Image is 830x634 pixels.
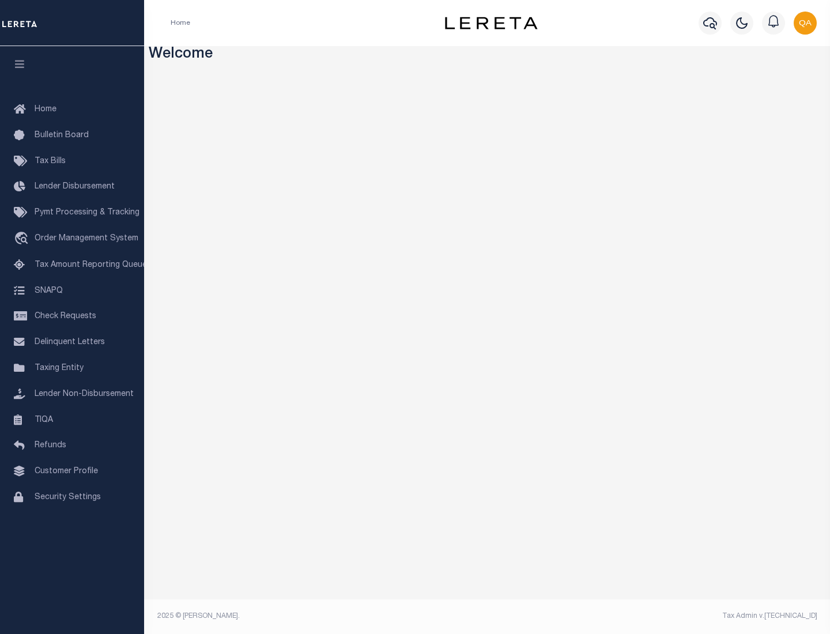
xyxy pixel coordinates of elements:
span: Lender Non-Disbursement [35,390,134,398]
img: logo-dark.svg [445,17,537,29]
span: Bulletin Board [35,131,89,139]
h3: Welcome [149,46,826,64]
span: Customer Profile [35,467,98,476]
span: SNAPQ [35,286,63,295]
span: Pymt Processing & Tracking [35,209,139,217]
span: Home [35,105,56,114]
span: Tax Bills [35,157,66,165]
span: Check Requests [35,312,96,320]
span: Delinquent Letters [35,338,105,346]
div: Tax Admin v.[TECHNICAL_ID] [496,611,817,621]
img: svg+xml;base64,PHN2ZyB4bWxucz0iaHR0cDovL3d3dy53My5vcmcvMjAwMC9zdmciIHBvaW50ZXItZXZlbnRzPSJub25lIi... [794,12,817,35]
span: TIQA [35,416,53,424]
span: Taxing Entity [35,364,84,372]
span: Security Settings [35,493,101,501]
span: Order Management System [35,235,138,243]
span: Tax Amount Reporting Queue [35,261,147,269]
li: Home [171,18,190,28]
div: 2025 © [PERSON_NAME]. [149,611,488,621]
span: Refunds [35,441,66,450]
span: Lender Disbursement [35,183,115,191]
i: travel_explore [14,232,32,247]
